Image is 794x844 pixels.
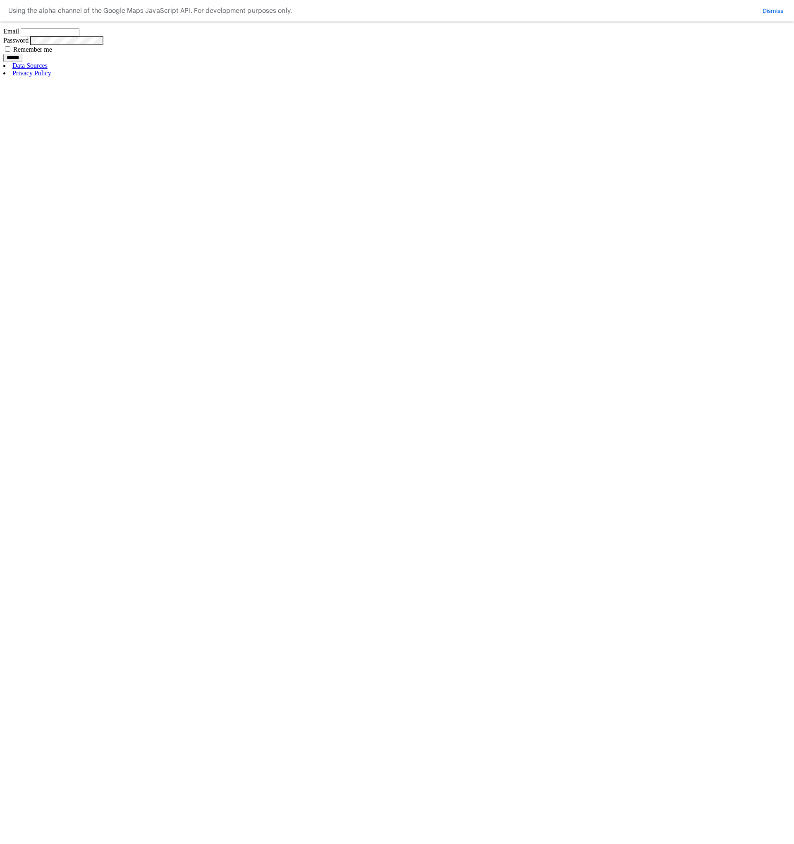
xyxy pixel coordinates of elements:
label: Password [3,37,29,44]
a: Data Sources [12,62,48,69]
button: Dismiss [760,7,786,15]
label: Remember me [13,46,52,53]
label: Email [3,28,19,35]
a: Privacy Policy [12,69,51,77]
div: Using the alpha channel of the Google Maps JavaScript API. For development purposes only. [8,5,292,17]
